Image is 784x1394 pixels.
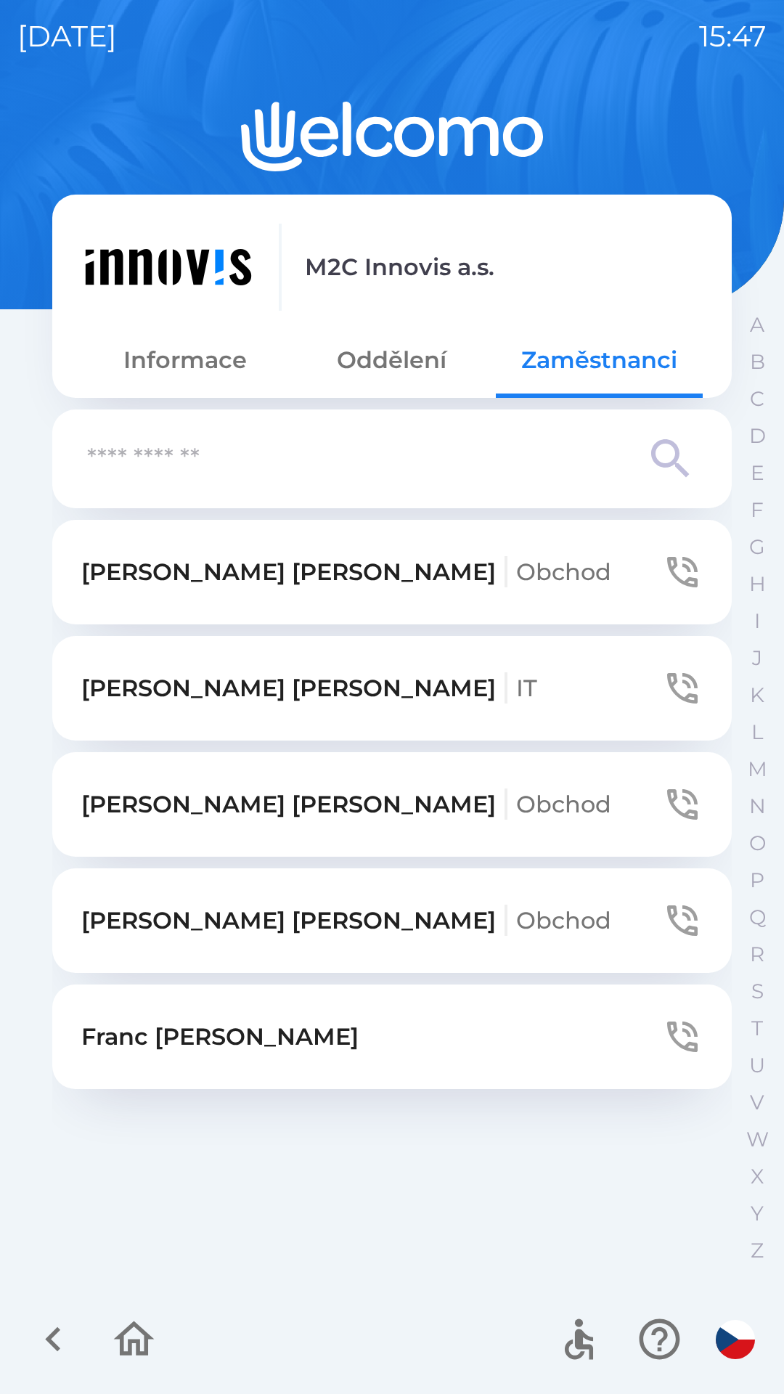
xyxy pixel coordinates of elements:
[496,334,703,386] button: Zaměstnanci
[516,674,537,702] span: IT
[52,868,732,973] button: [PERSON_NAME] [PERSON_NAME]Obchod
[81,334,288,386] button: Informace
[699,15,767,58] p: 15:47
[52,520,732,624] button: [PERSON_NAME] [PERSON_NAME]Obchod
[716,1320,755,1359] img: cs flag
[52,102,732,171] img: Logo
[305,250,494,285] p: M2C Innovis a.s.
[52,636,732,741] button: [PERSON_NAME] [PERSON_NAME]IT
[516,790,611,818] span: Obchod
[52,752,732,857] button: [PERSON_NAME] [PERSON_NAME]Obchod
[17,15,117,58] p: [DATE]
[81,224,256,311] img: c42423d4-3517-4601-b1c4-80ea61f5d08a.png
[516,906,611,934] span: Obchod
[81,555,611,590] p: [PERSON_NAME] [PERSON_NAME]
[81,787,611,822] p: [PERSON_NAME] [PERSON_NAME]
[81,1019,359,1054] p: Franc [PERSON_NAME]
[288,334,495,386] button: Oddělení
[516,558,611,586] span: Obchod
[81,903,611,938] p: [PERSON_NAME] [PERSON_NAME]
[81,671,537,706] p: [PERSON_NAME] [PERSON_NAME]
[52,985,732,1089] button: Franc [PERSON_NAME]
